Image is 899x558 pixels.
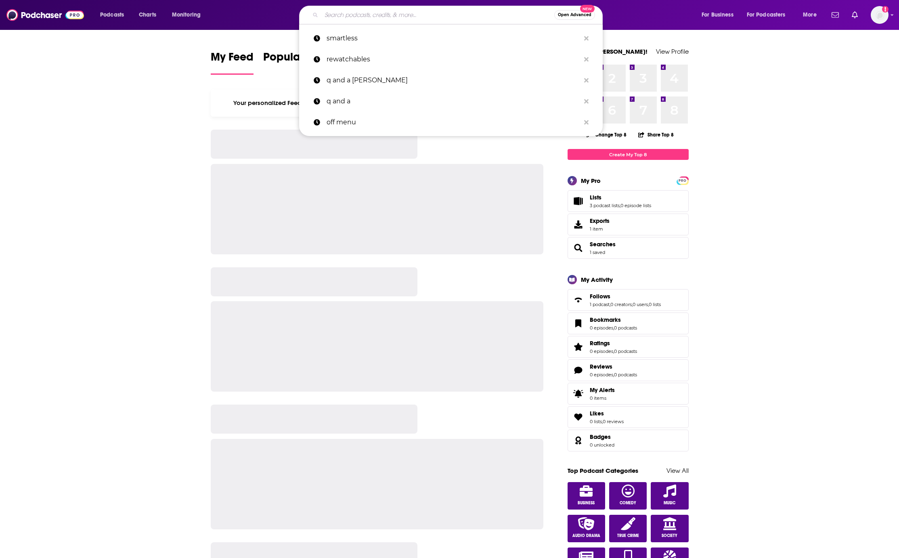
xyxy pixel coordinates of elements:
a: Searches [570,242,587,254]
a: Exports [568,214,689,235]
span: Badges [590,433,611,441]
button: Show profile menu [871,6,889,24]
span: 1 item [590,226,610,232]
p: off menu [327,112,580,133]
a: 1 podcast [590,302,610,307]
span: Badges [568,430,689,451]
span: Society [662,533,677,538]
a: 0 podcasts [614,325,637,331]
span: , [620,203,620,208]
a: Comedy [609,482,647,510]
span: Open Advanced [558,13,591,17]
a: 0 podcasts [614,372,637,378]
span: Likes [590,410,604,417]
p: q and a [327,91,580,112]
a: Society [651,515,689,542]
a: My Feed [211,50,254,75]
button: open menu [166,8,211,21]
button: open menu [797,8,827,21]
span: Ratings [568,336,689,358]
button: open menu [696,8,744,21]
a: q and a [299,91,603,112]
input: Search podcasts, credits, & more... [321,8,554,21]
span: Exports [590,217,610,224]
a: Business [568,482,606,510]
span: Searches [568,237,689,259]
a: Popular Feed [263,50,332,75]
span: , [602,419,603,424]
a: Ratings [570,341,587,352]
span: Bookmarks [568,313,689,334]
button: open menu [94,8,134,21]
span: My Alerts [590,386,615,394]
a: 0 unlocked [590,442,614,448]
a: 0 users [633,302,648,307]
a: PRO [678,177,687,183]
a: 0 episode lists [620,203,651,208]
span: Reviews [590,363,612,370]
span: Bookmarks [590,316,621,323]
div: My Activity [581,276,613,283]
a: Likes [570,411,587,423]
span: Monitoring [172,9,201,21]
div: Search podcasts, credits, & more... [307,6,610,24]
span: , [613,348,614,354]
a: My Alerts [568,383,689,405]
span: Podcasts [100,9,124,21]
a: Ratings [590,340,637,347]
span: Ratings [590,340,610,347]
a: 0 episodes [590,325,613,331]
a: 0 episodes [590,348,613,354]
span: Popular Feed [263,50,332,69]
a: Welcome [PERSON_NAME]! [568,48,648,55]
span: Reviews [568,359,689,381]
span: Follows [568,289,689,311]
a: Follows [590,293,661,300]
a: 0 lists [649,302,661,307]
a: View All [666,467,689,474]
div: Your personalized Feed is curated based on the Podcasts, Creators, Users, and Lists that you Follow. [211,89,544,117]
span: For Podcasters [747,9,786,21]
span: Business [578,501,595,506]
a: 1 saved [590,250,605,255]
a: Likes [590,410,624,417]
a: q and a [PERSON_NAME] [299,70,603,91]
a: Searches [590,241,616,248]
span: New [580,5,595,13]
a: Show notifications dropdown [849,8,861,22]
a: Top Podcast Categories [568,467,638,474]
a: 0 podcasts [614,348,637,354]
span: For Business [702,9,733,21]
span: , [648,302,649,307]
img: User Profile [871,6,889,24]
span: Lists [568,190,689,212]
span: Audio Drama [572,533,600,538]
span: My Alerts [570,388,587,399]
a: Follows [570,294,587,306]
a: Bookmarks [590,316,637,323]
a: smartless [299,28,603,49]
span: , [613,372,614,378]
p: q and a jeff goldsmith [327,70,580,91]
a: Reviews [570,365,587,376]
span: Lists [590,194,601,201]
a: 0 lists [590,419,602,424]
span: Follows [590,293,610,300]
div: My Pro [581,177,601,185]
a: Podchaser - Follow, Share and Rate Podcasts [6,7,84,23]
span: PRO [678,178,687,184]
button: Share Top 8 [638,127,674,143]
a: rewatchables [299,49,603,70]
a: Audio Drama [568,515,606,542]
a: True Crime [609,515,647,542]
a: Create My Top 8 [568,149,689,160]
button: Open AdvancedNew [554,10,595,20]
span: 0 items [590,395,615,401]
span: My Feed [211,50,254,69]
a: Show notifications dropdown [828,8,842,22]
span: Exports [570,219,587,230]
